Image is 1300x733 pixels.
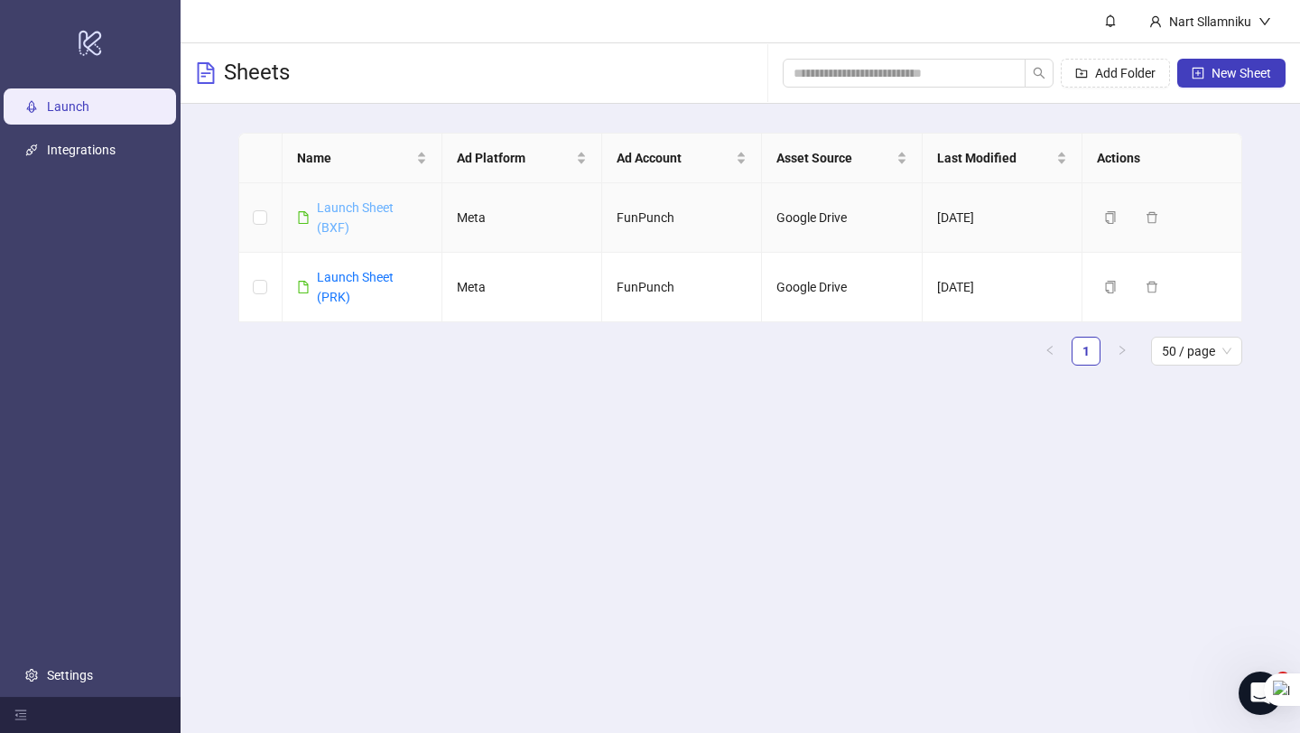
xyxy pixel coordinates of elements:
[1072,337,1100,366] li: 1
[1072,338,1100,365] a: 1
[923,134,1082,183] th: Last Modified
[1082,134,1242,183] th: Actions
[1239,672,1282,715] iframe: Intercom live chat
[297,148,413,168] span: Name
[442,134,602,183] th: Ad Platform
[1033,67,1045,79] span: search
[1276,672,1290,686] span: 4
[602,134,762,183] th: Ad Account
[297,211,310,224] span: file
[1162,12,1258,32] div: Nart Sllamniku
[1104,211,1117,224] span: copy
[14,709,27,721] span: menu-fold
[1061,59,1170,88] button: Add Folder
[937,148,1053,168] span: Last Modified
[297,281,310,293] span: file
[1108,337,1137,366] button: right
[457,148,572,168] span: Ad Platform
[195,62,217,84] span: file-text
[1075,67,1088,79] span: folder-add
[1146,211,1158,224] span: delete
[442,183,602,253] td: Meta
[762,253,922,322] td: Google Drive
[1162,338,1231,365] span: 50 / page
[1104,14,1117,27] span: bell
[617,148,732,168] span: Ad Account
[1146,281,1158,293] span: delete
[1258,15,1271,28] span: down
[47,143,116,157] a: Integrations
[1177,59,1286,88] button: New Sheet
[1149,15,1162,28] span: user
[1117,345,1128,356] span: right
[317,200,394,235] a: Launch Sheet (BXF)
[762,134,922,183] th: Asset Source
[923,253,1082,322] td: [DATE]
[776,148,892,168] span: Asset Source
[47,99,89,114] a: Launch
[1108,337,1137,366] li: Next Page
[47,668,93,682] a: Settings
[1151,337,1242,366] div: Page Size
[1035,337,1064,366] button: left
[602,183,762,253] td: FunPunch
[1045,345,1055,356] span: left
[762,183,922,253] td: Google Drive
[224,59,290,88] h3: Sheets
[442,253,602,322] td: Meta
[602,253,762,322] td: FunPunch
[1192,67,1204,79] span: plus-square
[1212,66,1271,80] span: New Sheet
[923,183,1082,253] td: [DATE]
[317,270,394,304] a: Launch Sheet (PRK)
[283,134,442,183] th: Name
[1095,66,1156,80] span: Add Folder
[1104,281,1117,293] span: copy
[1035,337,1064,366] li: Previous Page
